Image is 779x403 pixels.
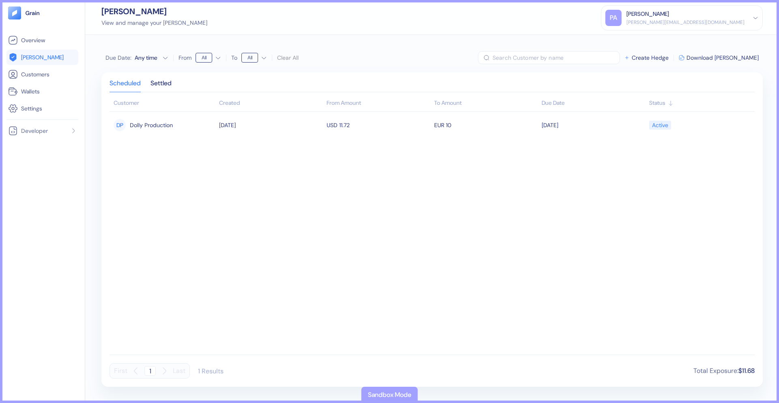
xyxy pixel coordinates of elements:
div: PA [605,10,622,26]
div: Sort ascending [649,99,751,107]
a: Settings [8,104,77,113]
div: [PERSON_NAME][EMAIL_ADDRESS][DOMAIN_NAME] [626,19,745,26]
span: Create Hedge [632,55,669,61]
button: Last [173,363,185,379]
input: Search Customer by name [493,51,620,64]
td: EUR 10 [432,115,540,135]
a: Overview [8,35,77,45]
div: Settled [151,80,172,92]
div: [PERSON_NAME] [626,10,669,18]
span: Dolly Production [130,118,173,132]
span: [PERSON_NAME] [21,53,64,61]
button: Create Hedge [624,55,669,61]
img: logo-tablet-V2.svg [8,6,21,19]
button: Due Date:Any time [105,54,168,62]
button: First [114,363,127,379]
span: Due Date : [105,54,131,62]
a: Customers [8,69,77,79]
div: DP [114,119,126,131]
span: Wallets [21,87,40,95]
td: USD 11.72 [325,115,432,135]
span: Developer [21,127,48,135]
label: From [179,55,192,61]
div: Sandbox Mode [368,390,411,400]
th: From Amount [325,95,432,112]
button: From [196,51,221,64]
span: Overview [21,36,45,44]
div: Any time [135,54,159,62]
th: To Amount [432,95,540,112]
label: To [231,55,237,61]
div: Sort ascending [542,99,645,107]
button: Download [PERSON_NAME] [679,55,759,61]
a: [PERSON_NAME] [8,52,77,62]
div: View and manage your [PERSON_NAME] [101,19,207,27]
div: 1 Results [198,367,224,375]
div: Active [652,118,668,132]
span: $11.68 [738,366,755,375]
td: [DATE] [217,115,325,135]
span: Download [PERSON_NAME] [686,55,759,61]
td: [DATE] [540,115,647,135]
div: Total Exposure : [693,366,755,376]
span: Settings [21,104,42,113]
div: Sort ascending [219,99,323,107]
div: Scheduled [110,80,141,92]
a: Wallets [8,87,77,96]
th: Customer [110,95,217,112]
img: logo [25,10,40,16]
div: [PERSON_NAME] [101,7,207,15]
span: Customers [21,70,49,78]
button: To [241,51,267,64]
